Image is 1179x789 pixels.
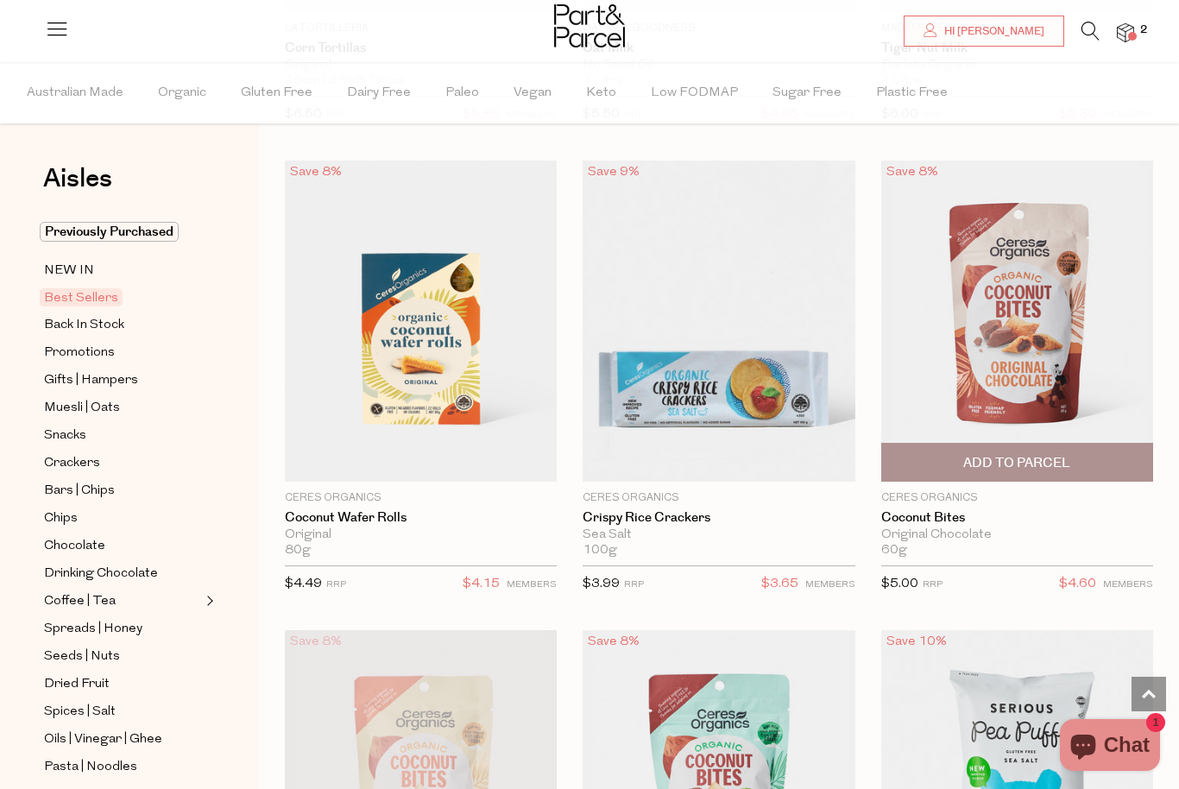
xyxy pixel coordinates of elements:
[44,480,201,502] a: Bars | Chips
[44,563,201,584] a: Drinking Chocolate
[554,4,625,47] img: Part&Parcel
[44,425,201,446] a: Snacks
[44,260,201,281] a: NEW IN
[40,288,123,306] span: Best Sellers
[44,342,201,363] a: Promotions
[1059,573,1096,596] span: $4.60
[285,490,557,506] p: Ceres Organics
[583,527,854,543] div: Sea Salt
[44,674,110,695] span: Dried Fruit
[285,510,557,526] a: Coconut Wafer Rolls
[881,161,943,184] div: Save 8%
[881,543,907,559] span: 60g
[44,314,201,336] a: Back In Stock
[904,16,1064,47] a: Hi [PERSON_NAME]
[40,222,179,242] span: Previously Purchased
[963,454,1070,472] span: Add To Parcel
[583,630,645,653] div: Save 8%
[44,535,201,557] a: Chocolate
[44,261,94,281] span: NEW IN
[44,426,86,446] span: Snacks
[583,161,645,184] div: Save 9%
[44,222,201,243] a: Previously Purchased
[44,646,201,667] a: Seeds | Nuts
[44,756,201,778] a: Pasta | Noodles
[44,619,142,640] span: Spreads | Honey
[761,573,798,596] span: $3.65
[44,481,115,502] span: Bars | Chips
[651,63,738,123] span: Low FODMAP
[583,510,854,526] a: Crispy Rice Crackers
[43,166,112,209] a: Aisles
[881,443,1153,482] button: Add To Parcel
[44,397,201,419] a: Muesli | Oats
[772,63,842,123] span: Sugar Free
[44,452,201,474] a: Crackers
[583,490,854,506] p: Ceres Organics
[44,590,201,612] a: Coffee | Tea
[507,580,557,590] small: MEMBERS
[44,757,137,778] span: Pasta | Noodles
[43,160,112,198] span: Aisles
[514,63,552,123] span: Vegan
[44,702,116,723] span: Spices | Salt
[285,161,347,184] div: Save 8%
[805,580,855,590] small: MEMBERS
[586,63,616,123] span: Keto
[44,369,201,391] a: Gifts | Hampers
[1055,719,1165,775] inbox-online-store-chat: Shopify online store chat
[923,580,943,590] small: RRP
[583,578,620,590] span: $3.99
[44,673,201,695] a: Dried Fruit
[1103,580,1153,590] small: MEMBERS
[44,508,201,529] a: Chips
[1117,23,1134,41] a: 2
[881,490,1153,506] p: Ceres Organics
[940,24,1044,39] span: Hi [PERSON_NAME]
[44,453,100,474] span: Crackers
[624,580,644,590] small: RRP
[44,508,78,529] span: Chips
[881,630,952,653] div: Save 10%
[241,63,312,123] span: Gluten Free
[445,63,479,123] span: Paleo
[881,527,1153,543] div: Original Chocolate
[44,315,124,336] span: Back In Stock
[202,590,214,611] button: Expand/Collapse Coffee | Tea
[876,63,948,123] span: Plastic Free
[44,370,138,391] span: Gifts | Hampers
[27,63,123,123] span: Australian Made
[44,591,116,612] span: Coffee | Tea
[44,564,158,584] span: Drinking Chocolate
[285,161,557,482] img: Coconut Wafer Rolls
[881,578,918,590] span: $5.00
[326,580,346,590] small: RRP
[44,729,201,750] a: Oils | Vinegar | Ghee
[44,647,120,667] span: Seeds | Nuts
[347,63,411,123] span: Dairy Free
[583,161,854,482] img: Crispy Rice Crackers
[285,630,347,653] div: Save 8%
[44,343,115,363] span: Promotions
[463,573,500,596] span: $4.15
[44,701,201,723] a: Spices | Salt
[44,398,120,419] span: Muesli | Oats
[881,161,1153,482] img: Coconut Bites
[44,287,201,308] a: Best Sellers
[1136,22,1151,38] span: 2
[44,618,201,640] a: Spreads | Honey
[285,578,322,590] span: $4.49
[285,543,311,559] span: 80g
[285,527,557,543] div: Original
[44,729,162,750] span: Oils | Vinegar | Ghee
[583,543,617,559] span: 100g
[44,536,105,557] span: Chocolate
[158,63,206,123] span: Organic
[881,510,1153,526] a: Coconut Bites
